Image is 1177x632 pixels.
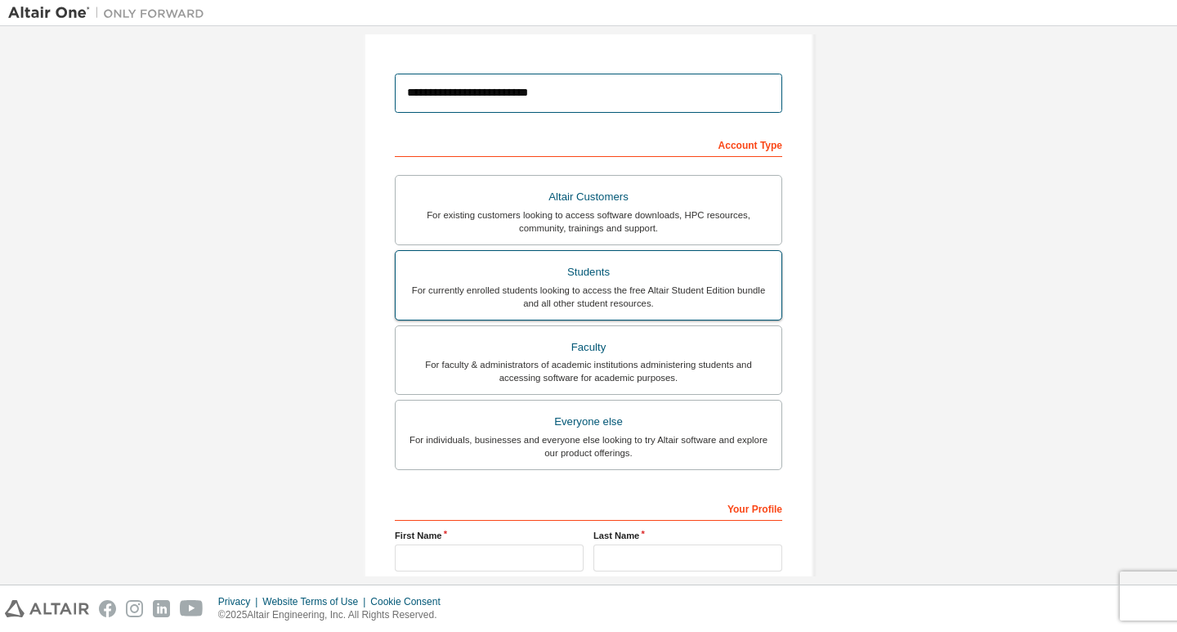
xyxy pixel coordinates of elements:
div: For faculty & administrators of academic institutions administering students and accessing softwa... [405,358,772,384]
img: facebook.svg [99,600,116,617]
div: Cookie Consent [370,595,450,608]
div: Website Terms of Use [262,595,370,608]
p: © 2025 Altair Engineering, Inc. All Rights Reserved. [218,608,450,622]
div: Altair Customers [405,186,772,208]
div: Privacy [218,595,262,608]
div: For currently enrolled students looking to access the free Altair Student Edition bundle and all ... [405,284,772,310]
div: Faculty [405,336,772,359]
img: youtube.svg [180,600,204,617]
div: For individuals, businesses and everyone else looking to try Altair software and explore our prod... [405,433,772,459]
div: For existing customers looking to access software downloads, HPC resources, community, trainings ... [405,208,772,235]
img: linkedin.svg [153,600,170,617]
label: First Name [395,529,584,542]
div: Students [405,261,772,284]
label: Last Name [593,529,782,542]
div: Everyone else [405,410,772,433]
img: instagram.svg [126,600,143,617]
div: Account Type [395,131,782,157]
img: altair_logo.svg [5,600,89,617]
img: Altair One [8,5,213,21]
div: Your Profile [395,495,782,521]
